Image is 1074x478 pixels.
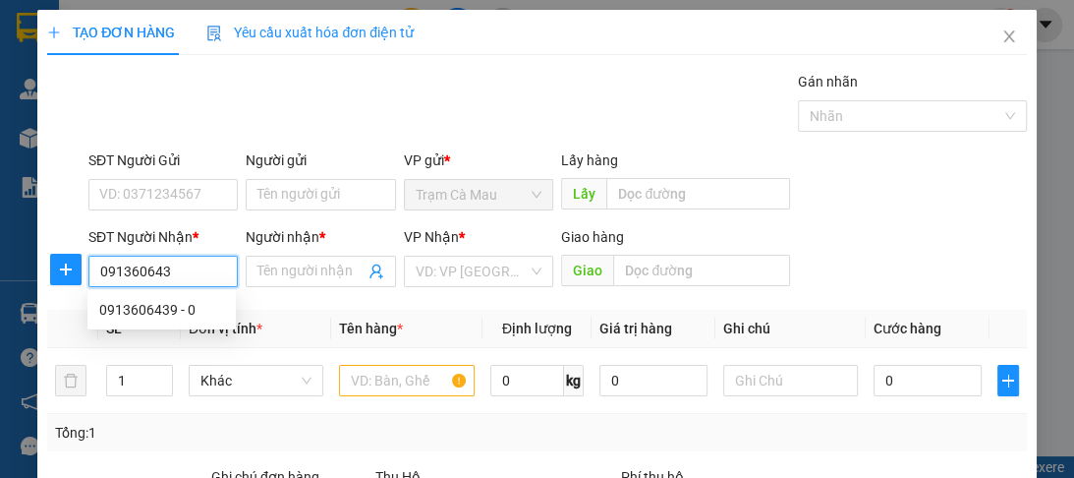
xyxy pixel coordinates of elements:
[998,373,1018,388] span: plus
[47,26,61,39] span: plus
[404,149,553,171] div: VP gửi
[88,149,238,171] div: SĐT Người Gửi
[561,152,618,168] span: Lấy hàng
[206,25,414,40] span: Yêu cầu xuất hóa đơn điện tử
[47,25,175,40] span: TẠO ĐƠN HÀNG
[1001,29,1017,44] span: close
[606,178,790,209] input: Dọc đường
[561,229,624,245] span: Giao hàng
[561,178,606,209] span: Lấy
[200,366,311,395] span: Khác
[416,180,541,209] span: Trạm Cà Mau
[404,229,459,245] span: VP Nhận
[997,365,1019,396] button: plus
[874,321,941,336] span: Cước hàng
[88,226,238,248] div: SĐT Người Nhận
[55,365,86,396] button: delete
[99,299,224,321] div: 0913606439 - 0
[564,365,584,396] span: kg
[982,10,1037,65] button: Close
[206,26,222,41] img: icon
[246,149,395,171] div: Người gửi
[599,365,707,396] input: 0
[613,255,790,286] input: Dọc đường
[723,365,858,396] input: Ghi Chú
[339,365,474,396] input: VD: Bàn, Ghế
[51,262,81,277] span: plus
[339,321,403,336] span: Tên hàng
[599,321,672,336] span: Giá trị hàng
[55,422,417,444] div: Tổng: 1
[502,321,572,336] span: Định lượng
[561,255,613,286] span: Giao
[798,74,858,90] label: Gán nhãn
[87,294,236,326] div: 0913606439 - 0
[368,264,384,279] span: user-add
[246,226,395,248] div: Người nhận
[715,310,866,348] th: Ghi chú
[50,254,82,285] button: plus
